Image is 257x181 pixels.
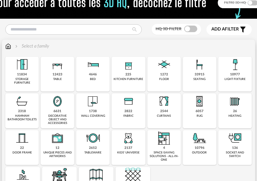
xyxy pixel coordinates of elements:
img: svg+xml;base64,PHN2ZyB3aWR0aD0iMTYiIGhlaWdodD0iMTciIHZpZXdCb3g9IjAgMCAxNiAxNyIgZmlsbD0ibm9uZSIgeG... [5,43,11,50]
div: kitchen furniture [114,77,143,81]
img: UniqueOeuvre.png [50,130,65,146]
div: socket and switch [220,151,250,158]
div: 33915 [195,72,204,77]
div: 22 [20,146,24,150]
div: 12 [55,146,59,150]
div: 136 [232,146,238,150]
img: Sol.png [156,57,172,72]
img: Miroir.png [50,93,65,109]
div: decorative object and accessories [43,114,72,125]
span: filter [211,27,239,32]
img: Table.png [50,57,65,72]
div: 26 [233,109,237,113]
div: door frame [12,151,32,154]
img: Outdoor.png [192,130,207,146]
div: 12423 [53,72,62,77]
div: 4646 [89,72,97,77]
div: unique pieces and artworks [43,151,72,158]
img: Meuble%20de%20rangement.png [14,57,30,72]
div: rug [197,114,203,118]
div: kids' universe [117,151,139,154]
div: tableware [84,151,101,154]
div: bed [90,77,96,81]
img: Literie.png [85,57,101,72]
div: space-saving solutions - all-in-one [149,151,179,162]
div: 6631 [54,109,61,113]
div: 1738 [89,109,97,113]
div: seating [193,77,205,81]
img: Textile.png [120,93,136,109]
div: Select a family [14,43,49,50]
img: Rideaux.png [156,93,172,109]
div: heating [228,114,241,118]
div: 2318 [18,109,26,113]
div: floor [159,77,169,81]
div: storage furniture [7,77,37,85]
img: Salle%20de%20bain.png [14,93,30,109]
div: wall covering [81,114,105,118]
div: table [53,77,62,81]
div: 225 [125,72,131,77]
img: svg+xml;base64,PHN2ZyB3aWR0aD0iMTYiIGhlaWdodD0iMTYiIHZpZXdCb3g9IjAgMCAxNiAxNiIgZmlsbD0ibm9uZSIgeG... [14,43,19,50]
div: 2137 [124,146,132,150]
img: Tapis.png [192,93,207,109]
div: 6057 [196,109,203,113]
div: 4 [163,146,165,150]
div: 2652 [89,146,97,150]
div: outdoor [192,151,207,154]
img: UniversEnfant.png [120,130,136,146]
img: Papier%20peint.png [85,93,101,109]
span: Filter icon [239,26,247,33]
img: Luminaire.png [227,57,243,72]
img: ToutEnUn.png [156,130,172,146]
div: 2544 [160,109,168,113]
div: 10796 [195,146,204,150]
img: Huiserie.png [14,130,30,146]
span: HQ 3D filter [156,27,182,31]
div: 10977 [230,72,240,77]
img: PriseInter.png [227,130,243,146]
img: Rangement.png [120,57,136,72]
div: curtains [157,114,171,118]
button: Add afilter Filter icon [206,24,252,35]
div: 1272 [160,72,168,77]
span: Add a [211,27,225,31]
div: fabric [123,114,134,118]
div: hammam bathroom toilets [7,114,37,122]
div: 2822 [124,109,132,113]
img: Assise.png [192,57,207,72]
img: Radiateur.png [227,93,243,109]
img: ArtTable.png [85,130,101,146]
div: 11834 [17,72,27,77]
div: light fixture [225,77,246,81]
